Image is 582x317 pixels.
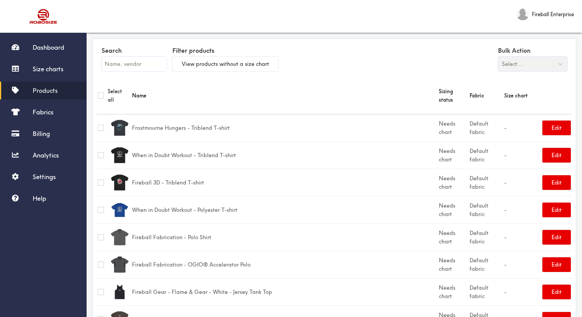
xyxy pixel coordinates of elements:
[503,196,541,223] td: -
[108,87,130,104] label: Select all
[542,121,571,135] button: Edit
[438,196,468,223] td: Needs chart
[15,6,72,27] img: Robosize
[542,203,571,217] button: Edit
[503,169,541,196] td: -
[33,65,64,73] span: Size charts
[33,87,58,94] span: Products
[33,108,54,116] span: Fabrics
[468,223,503,251] td: Default fabric
[498,45,567,57] label: Bulk Action
[102,45,167,57] label: Search
[438,169,468,196] td: Needs chart
[131,223,438,251] td: Fireball Fabrication - Polo Shirt
[172,45,278,57] label: Filter products
[438,114,468,141] td: Needs chart
[131,196,438,223] td: When in Doubt Workout - Polyester T-shirt
[542,285,571,299] button: Edit
[172,57,278,71] button: View products without a size chart
[33,130,50,138] span: Billing
[542,148,571,163] button: Edit
[503,114,541,141] td: -
[438,141,468,169] td: Needs chart
[503,141,541,169] td: -
[102,57,167,71] input: Name, vendor
[532,10,574,18] span: Fireball Enterprise
[542,230,571,245] button: Edit
[33,195,46,202] span: Help
[438,278,468,305] td: Needs chart
[517,8,529,20] img: Fireball Enterprise
[503,251,541,278] td: -
[438,251,468,278] td: Needs chart
[468,169,503,196] td: Default fabric
[503,223,541,251] td: -
[503,77,541,114] th: Size chart
[542,257,571,272] button: Edit
[468,251,503,278] td: Default fabric
[131,169,438,196] td: Fireball 3D - Triblend T-shirt
[131,77,438,114] th: Name
[33,151,59,159] span: Analytics
[131,141,438,169] td: When in Doubt Workout - Triblend T-shirt
[542,175,571,190] button: Edit
[131,114,438,141] td: Frostmourne Hungers - Triblend T-shirt
[33,44,64,51] span: Dashboard
[438,223,468,251] td: Needs chart
[131,251,438,278] td: Fireball Fabrication - OGIO® Accelerator Polo
[438,77,468,114] th: Sizing status
[468,196,503,223] td: Default fabric
[468,278,503,305] td: Default fabric
[468,114,503,141] td: Default fabric
[468,77,503,114] th: Fabric
[503,278,541,305] td: -
[131,278,438,305] td: Fireball Gear - Flame & Gear - White - Jersey Tank Top
[33,173,56,181] span: Settings
[468,141,503,169] td: Default fabric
